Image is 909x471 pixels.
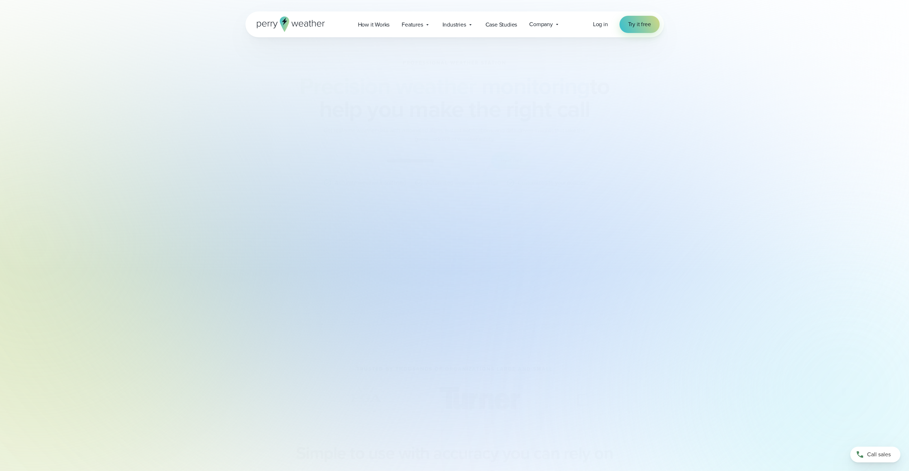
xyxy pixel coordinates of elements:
[867,450,891,459] span: Call sales
[358,20,390,29] span: How it Works
[479,17,523,32] a: Case Studies
[593,20,608,28] span: Log in
[628,20,651,29] span: Try it free
[442,20,466,29] span: Industries
[593,20,608,29] a: Log in
[529,20,553,29] span: Company
[850,447,900,462] a: Call sales
[352,17,396,32] a: How it Works
[485,20,517,29] span: Case Studies
[619,16,660,33] a: Try it free
[402,20,423,29] span: Features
